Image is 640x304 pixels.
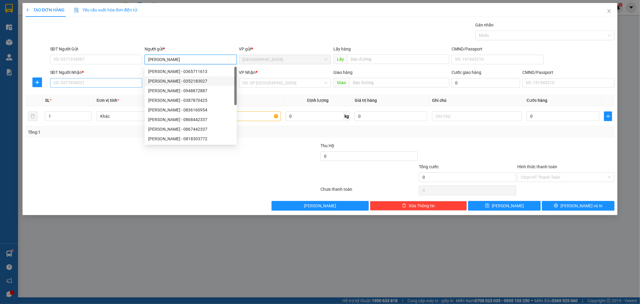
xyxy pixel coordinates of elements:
[527,98,547,103] span: Cước hàng
[517,164,557,169] label: Hình thức thanh toán
[355,111,427,121] input: 0
[145,67,237,76] div: NGỌC HUYỀN - 0365711613
[148,97,233,104] div: [PERSON_NAME] - 0387870425
[26,8,30,12] span: plus
[148,107,233,113] div: [PERSON_NAME] - 0836160954
[145,46,237,52] div: Người gửi
[243,55,328,64] span: Tân Châu
[604,111,612,121] button: plus
[333,54,347,64] span: Lấy
[355,98,377,103] span: Giá trị hàng
[272,201,369,211] button: [PERSON_NAME]
[601,3,617,20] button: Close
[607,9,611,14] span: close
[145,134,237,144] div: NGỌC HUYỀN - 0818303772
[307,98,329,103] span: Định lượng
[148,68,233,75] div: [PERSON_NAME] - 0365711613
[148,135,233,142] div: [PERSON_NAME] - 0818303772
[452,46,544,52] div: CMND/Passport
[485,203,489,208] span: save
[32,78,42,87] button: plus
[347,54,449,64] input: Dọc đường
[100,112,183,121] span: Khác
[33,80,42,85] span: plus
[370,201,467,211] button: deleteXóa Thông tin
[560,202,602,209] span: [PERSON_NAME] và In
[145,96,237,105] div: NGỌC HUYỀN - 0387870425
[542,201,614,211] button: printer[PERSON_NAME] và In
[28,129,247,135] div: Tổng: 1
[304,202,336,209] span: [PERSON_NAME]
[333,78,349,87] span: Giao
[50,69,142,76] div: SĐT Người Nhận
[475,23,494,27] label: Gán nhãn
[148,126,233,132] div: [PERSON_NAME] - 0867442337
[468,201,541,211] button: save[PERSON_NAME]
[522,69,614,76] div: CMND/Passport
[432,111,522,121] input: Ghi Chú
[145,76,237,86] div: NGỌC HUYỀN - 0352183027
[333,47,351,51] span: Lấy hàng
[402,203,406,208] span: delete
[45,98,50,103] span: SL
[604,114,612,119] span: plus
[452,78,520,88] input: Cước giao hàng
[239,70,256,75] span: VP Nhận
[28,111,38,121] button: delete
[50,46,142,52] div: SĐT Người Gửi
[148,78,233,84] div: [PERSON_NAME] - 0352183027
[26,8,65,12] span: TẠO ĐƠN HÀNG
[492,202,524,209] span: [PERSON_NAME]
[145,124,237,134] div: NGỌC HUYỀN - 0867442337
[145,115,237,124] div: NGỌC HUYỀN - 0868442337
[419,164,439,169] span: Tổng cước
[74,8,79,13] img: icon
[145,86,237,96] div: LÝ NGỌC HUYỀN - 0948872887
[452,70,481,75] label: Cước giao hàng
[148,87,233,94] div: [PERSON_NAME] - 0948872887
[97,98,119,103] span: Đơn vị tính
[239,46,331,52] div: VP gửi
[148,116,233,123] div: [PERSON_NAME] - 0868442337
[430,95,524,106] th: Ghi chú
[320,186,419,196] div: Chưa thanh toán
[74,8,137,12] span: Yêu cầu xuất hóa đơn điện tử
[320,143,334,148] span: Thu Hộ
[333,70,353,75] span: Giao hàng
[349,78,449,87] input: Dọc đường
[145,105,237,115] div: NGỌC HUYỀN - 0836160954
[409,202,435,209] span: Xóa Thông tin
[554,203,558,208] span: printer
[344,111,350,121] span: kg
